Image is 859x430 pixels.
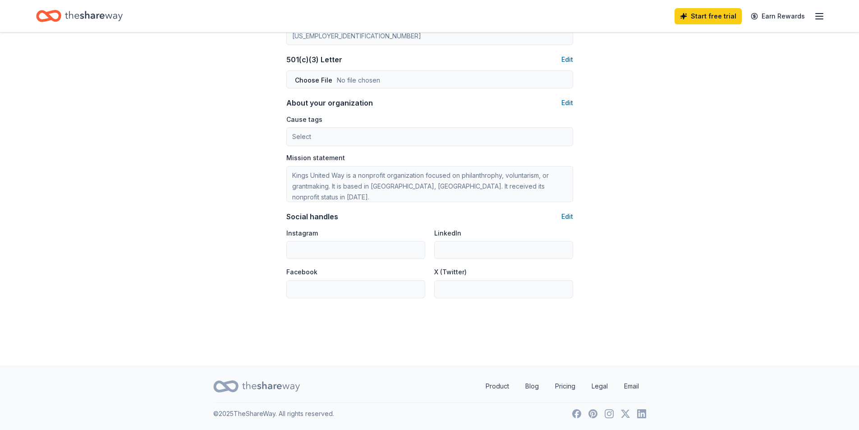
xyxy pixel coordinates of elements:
[286,229,318,238] label: Instagram
[213,408,334,419] p: © 2025 TheShareWay. All rights reserved.
[286,127,573,146] button: Select
[286,166,573,202] textarea: Kings United Way is a nonprofit organization focused on philanthrophy, voluntarism, or grantmakin...
[478,377,516,395] a: Product
[617,377,646,395] a: Email
[434,229,461,238] label: LinkedIn
[478,377,646,395] nav: quick links
[286,54,342,65] div: 501(c)(3) Letter
[561,211,573,222] button: Edit
[292,131,311,142] span: Select
[286,211,338,222] div: Social handles
[434,268,467,277] label: X (Twitter)
[548,377,583,395] a: Pricing
[561,97,573,108] button: Edit
[286,268,317,277] label: Facebook
[584,377,615,395] a: Legal
[518,377,546,395] a: Blog
[286,115,322,124] label: Cause tags
[286,27,573,45] input: 12-3456789
[286,153,345,162] label: Mission statement
[286,97,373,108] div: About your organization
[745,8,810,24] a: Earn Rewards
[675,8,742,24] a: Start free trial
[36,5,123,27] a: Home
[561,54,573,65] button: Edit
